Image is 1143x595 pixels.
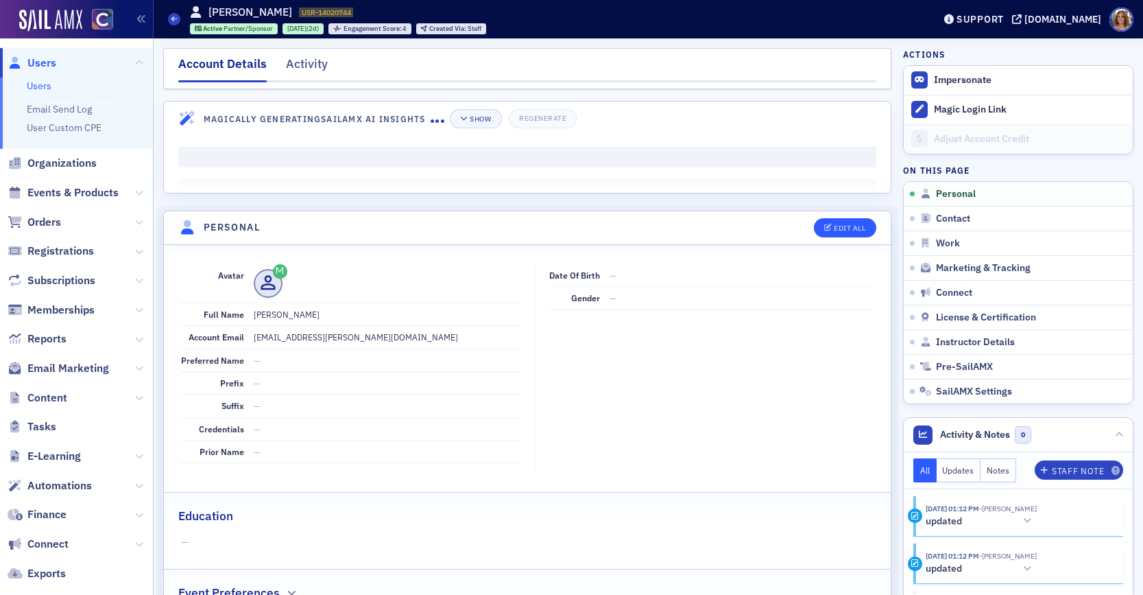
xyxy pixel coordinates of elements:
img: SailAMX [19,10,82,32]
span: Prior Name [200,446,244,457]
span: Cheryl Moss [979,504,1037,513]
span: Active [203,24,224,33]
span: Content [27,390,67,406]
div: 4 [344,25,407,33]
span: — [610,270,616,281]
span: Pre-SailAMX [936,361,993,373]
span: Marketing & Tracking [936,262,1031,275]
div: Engagement Score: 4 [328,23,411,34]
a: Organizations [8,156,97,171]
span: License & Certification [936,312,1036,324]
span: Automations [27,478,92,493]
button: Notes [980,458,1016,482]
a: Email Marketing [8,361,109,376]
button: Show [450,109,501,128]
a: Content [8,390,67,406]
a: View Homepage [82,9,113,32]
span: Finance [27,507,67,522]
div: Update [908,509,922,523]
dd: [EMAIL_ADDRESS][PERSON_NAME][DOMAIN_NAME] [254,326,520,348]
a: Exports [8,566,66,581]
span: Engagement Score : [344,24,403,33]
a: Automations [8,478,92,493]
button: updated [926,514,1037,528]
span: — [181,535,874,550]
span: Contact [936,213,970,225]
div: Created Via: Staff [416,23,486,34]
span: Cheryl Moss [979,551,1037,561]
span: Date of Birth [549,270,600,281]
button: All [913,458,937,482]
span: Orders [27,215,61,230]
span: Reports [27,331,67,347]
span: Partner/Sponsor [224,24,273,33]
h4: Magically Generating SailAMX AI Insights [204,113,431,125]
span: — [610,292,616,303]
h4: Personal [204,220,260,235]
span: Profile [1109,8,1133,32]
div: (2d) [287,24,319,33]
a: E-Learning [8,449,81,464]
a: Events & Products [8,185,119,200]
button: Impersonate [934,74,991,86]
span: — [254,423,261,434]
span: Exports [27,566,66,581]
span: Created Via : [429,24,468,33]
a: Connect [8,537,69,552]
span: Memberships [27,303,95,318]
div: Staff [429,25,481,33]
h2: Education [178,507,233,525]
span: Events & Products [27,185,119,200]
h5: updated [926,563,962,575]
span: E-Learning [27,449,81,464]
span: — [254,446,261,457]
span: 0 [1015,426,1032,443]
span: Full Name [204,309,244,320]
div: Account Details [178,55,267,82]
button: Updates [937,458,981,482]
span: Registrations [27,244,94,259]
div: Staff Note [1052,467,1104,475]
a: Finance [8,507,67,522]
span: Instructor Details [936,336,1015,349]
h4: Actions [903,48,946,60]
a: Email Send Log [27,103,92,115]
a: Subscriptions [8,273,95,288]
span: Credentials [199,423,244,434]
span: Activity & Notes [940,428,1010,442]
div: Support [956,13,1004,25]
span: Email Marketing [27,361,109,376]
span: Organizations [27,156,97,171]
div: Active: Active: Partner/Sponsor [190,23,278,34]
span: — [254,400,261,411]
a: Orders [8,215,61,230]
span: Users [27,56,56,71]
span: [DATE] [287,24,306,33]
a: Users [27,80,51,92]
span: Prefix [220,377,244,388]
a: Active Partner/Sponsor [195,24,274,33]
button: Staff Note [1035,460,1123,480]
button: Regenerate [509,109,577,128]
time: 9/9/2025 01:12 PM [926,551,979,561]
span: — [254,377,261,388]
a: User Custom CPE [27,121,101,134]
span: USR-14020744 [302,8,351,17]
a: Adjust Account Credit [904,124,1133,154]
div: 2025-09-09 00:00:00 [282,23,324,34]
div: [DOMAIN_NAME] [1024,13,1101,25]
dd: [PERSON_NAME] [254,303,520,325]
div: Activity [286,55,328,80]
span: Connect [936,287,972,299]
a: Memberships [8,303,95,318]
div: Update [908,557,922,571]
button: [DOMAIN_NAME] [1012,14,1106,24]
div: Show [470,115,491,123]
div: Magic Login Link [934,104,1126,116]
span: SailAMX Settings [936,386,1012,398]
span: Preferred Name [181,355,244,366]
span: Gender [571,292,600,303]
span: Tasks [27,419,56,434]
h5: updated [926,515,962,528]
